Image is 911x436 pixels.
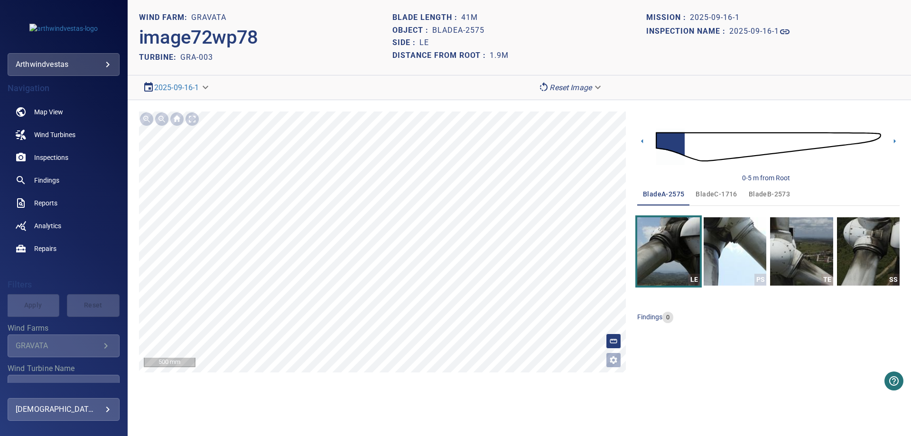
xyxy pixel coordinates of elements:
span: Analytics [34,221,61,231]
h1: bladeA-2575 [432,26,484,35]
h4: Navigation [8,83,120,93]
h1: 2025-09-16-1 [690,13,740,22]
h2: TURBINE: [139,53,180,62]
div: Toggle full page [185,111,200,127]
span: bladeB-2573 [749,188,790,200]
span: Repairs [34,244,56,253]
a: map noActive [8,101,120,123]
span: bladeA-2575 [643,188,684,200]
span: bladeC-1716 [696,188,737,200]
div: 2025-09-16-1 [139,79,214,96]
span: Map View [34,107,63,117]
img: arthwindvestas-logo [29,24,98,33]
a: 2025-09-16-1 [729,26,790,37]
div: PS [754,274,766,286]
a: analytics noActive [8,214,120,237]
div: Wind Turbine Name [8,375,120,398]
a: repairs noActive [8,237,120,260]
h1: 2025-09-16-1 [729,27,779,36]
div: [DEMOGRAPHIC_DATA] Proenca [16,402,112,417]
h1: Side : [392,38,419,47]
div: Reset Image [534,79,607,96]
a: 2025-09-16-1 [154,83,199,92]
a: findings noActive [8,169,120,192]
h2: image72wp78 [139,26,258,49]
button: Open image filters and tagging options [606,353,621,368]
div: LE [688,274,700,286]
h2: GRA-003 [180,53,213,62]
a: PS [704,217,766,286]
h1: Blade length : [392,13,461,22]
label: Wind Farms [8,325,120,332]
div: 0-5 m from Root [742,173,790,183]
span: Reports [34,198,57,208]
a: windturbines noActive [8,123,120,146]
div: TE [821,274,833,286]
a: LE [637,217,700,286]
h1: 41m [461,13,478,22]
h1: WIND FARM: [139,13,191,22]
div: GRAVATA [16,341,100,350]
h1: Object : [392,26,432,35]
span: findings [637,313,662,321]
div: Zoom in [139,111,154,127]
div: arthwindvestas [16,57,112,72]
h1: LE [419,38,429,47]
div: Zoom out [154,111,169,127]
a: reports noActive [8,192,120,214]
em: Reset Image [549,83,592,92]
div: SS [888,274,900,286]
h1: Inspection name : [646,27,729,36]
span: Inspections [34,153,68,162]
div: arthwindvestas [8,53,120,76]
label: Wind Turbine Name [8,365,120,372]
a: inspections noActive [8,146,120,169]
h1: Mission : [646,13,690,22]
h1: GRAVATA [191,13,226,22]
span: Findings [34,176,59,185]
h1: 1.9m [490,51,509,60]
h4: Filters [8,280,120,289]
span: 0 [662,313,673,322]
img: d [656,120,881,174]
a: SS [837,217,900,286]
h1: Distance from root : [392,51,490,60]
div: Go home [169,111,185,127]
span: Wind Turbines [34,130,75,139]
a: TE [770,217,833,286]
div: Wind Farms [8,334,120,357]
